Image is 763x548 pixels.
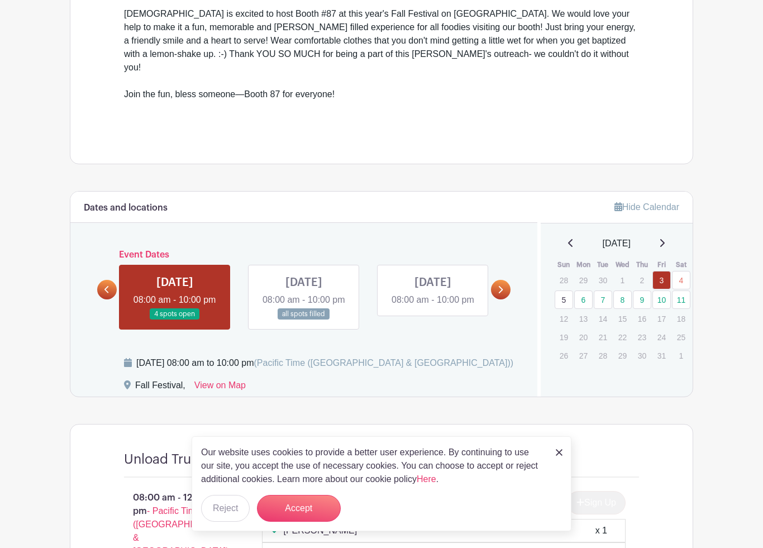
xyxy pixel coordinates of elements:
a: 3 [652,271,671,289]
p: 1 [672,347,690,364]
p: 19 [555,328,573,346]
div: [DATE] 08:00 am to 10:00 pm [136,356,513,370]
h4: Unload Truck/ Misc. [124,451,248,468]
p: 23 [633,328,651,346]
a: 10 [652,290,671,309]
p: 26 [555,347,573,364]
div: x 1 [595,524,607,537]
p: 1 [613,271,632,289]
p: Our website uses cookies to provide a better user experience. By continuing to use our site, you ... [201,446,544,486]
div: Fall Festival, [135,379,185,397]
p: 16 [633,310,651,327]
a: Here [417,474,436,484]
p: 14 [594,310,612,327]
th: Fri [652,259,671,270]
p: 28 [555,271,573,289]
p: 18 [672,310,690,327]
p: 21 [594,328,612,346]
th: Sun [554,259,574,270]
p: 17 [652,310,671,327]
p: 31 [652,347,671,364]
p: 12 [555,310,573,327]
th: Mon [574,259,593,270]
h6: Dates and locations [84,203,168,213]
p: 25 [672,328,690,346]
p: 30 [633,347,651,364]
p: 29 [613,347,632,364]
p: 22 [613,328,632,346]
span: (Pacific Time ([GEOGRAPHIC_DATA] & [GEOGRAPHIC_DATA])) [254,358,513,368]
p: 29 [574,271,593,289]
a: Hide Calendar [614,202,679,212]
p: 24 [652,328,671,346]
a: View on Map [194,379,246,397]
p: 2 [633,271,651,289]
p: 30 [594,271,612,289]
th: Tue [593,259,613,270]
a: 6 [574,290,593,309]
p: 27 [574,347,593,364]
button: Accept [257,495,341,522]
a: 4 [672,271,690,289]
a: 5 [555,290,573,309]
p: 28 [594,347,612,364]
span: [DATE] [603,237,631,250]
div: [DEMOGRAPHIC_DATA] is excited to host Booth #87 at this year's Fall Festival on [GEOGRAPHIC_DATA]... [124,7,639,101]
button: Reject [201,495,250,522]
a: 8 [613,290,632,309]
img: close_button-5f87c8562297e5c2d7936805f587ecaba9071eb48480494691a3f1689db116b3.svg [556,449,562,456]
a: 11 [672,290,690,309]
p: 13 [574,310,593,327]
th: Thu [632,259,652,270]
p: 20 [574,328,593,346]
th: Wed [613,259,632,270]
a: 9 [633,290,651,309]
th: Sat [671,259,691,270]
a: 7 [594,290,612,309]
p: 15 [613,310,632,327]
h6: Event Dates [117,250,491,260]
